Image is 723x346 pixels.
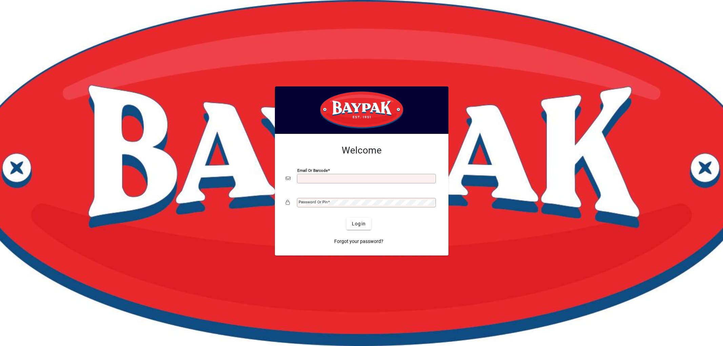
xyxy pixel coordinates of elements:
[346,218,371,230] button: Login
[286,145,438,156] h2: Welcome
[299,200,328,204] mat-label: Password or Pin
[332,235,386,247] a: Forgot your password?
[297,168,328,173] mat-label: Email or Barcode
[352,220,366,227] span: Login
[334,238,383,245] span: Forgot your password?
